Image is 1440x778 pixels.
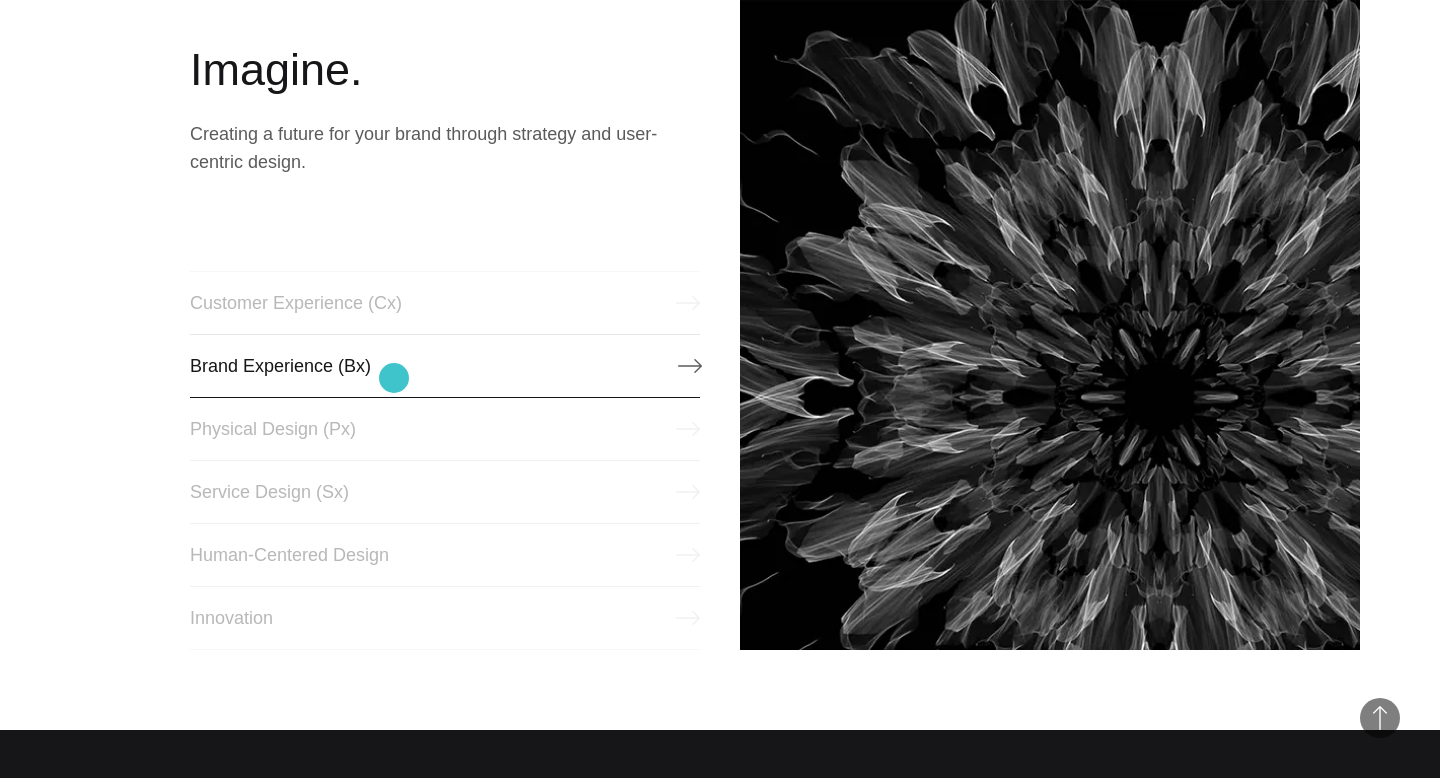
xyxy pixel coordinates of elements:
p: Creating a future for your brand through strategy and user-centric design. [190,120,700,176]
a: Brand Experience (Bx) [190,334,700,398]
a: Innovation [190,586,700,650]
h2: Imagine. [190,40,700,100]
button: Back to Top [1360,698,1400,738]
a: Human-Centered Design [190,523,700,587]
a: Service Design (Sx) [190,460,700,524]
a: Customer Experience (Cx) [190,271,700,335]
a: Physical Design (Px) [190,397,700,461]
